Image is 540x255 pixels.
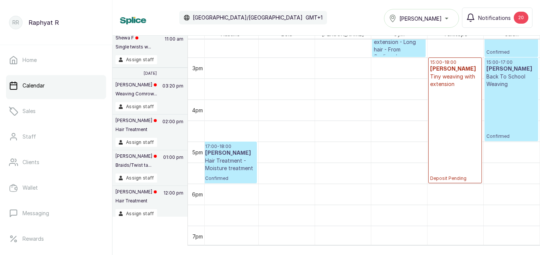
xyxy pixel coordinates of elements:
[486,59,537,65] p: 15:00 - 17:00
[163,35,184,55] p: 11:00 am
[430,59,480,65] p: 15:00 - 18:00
[205,157,255,172] p: Hair Treatment - Moisture treatment
[514,12,528,24] div: 20
[161,118,184,138] p: 02:00 pm
[28,18,59,27] p: Raphyat R
[478,14,511,22] span: Notifications
[115,198,157,204] p: Hair Treatment
[6,50,106,71] a: Home
[162,189,184,209] p: 12:00 pm
[6,75,106,96] a: Calendar
[22,82,45,89] p: Calendar
[115,127,157,133] p: Hair Treatment
[115,82,157,88] p: [PERSON_NAME]
[161,82,184,102] p: 03:20 pm
[430,65,480,73] h3: [PERSON_NAME]
[374,53,424,59] span: Confirmed
[115,44,151,50] p: Single twists w...
[486,73,537,88] p: Back To School Weaving
[205,175,255,181] span: Confirmed
[115,209,157,218] button: Assign staff
[430,73,480,88] p: Tiny weaving with extension
[399,15,442,23] span: [PERSON_NAME]
[190,190,204,198] div: 6pm
[115,174,157,183] button: Assign staff
[6,177,106,198] a: Wallet
[374,31,424,53] p: Cornrow without extension - Long hair - From
[22,133,36,140] p: Staff
[6,203,106,224] a: Messaging
[486,133,537,139] span: Confirmed
[22,158,39,166] p: Clients
[22,235,44,243] p: Rewards
[115,162,157,168] p: Braids/Twist ta...
[115,118,157,124] p: [PERSON_NAME]
[486,49,537,55] span: Confirmed
[22,107,36,115] p: Sales
[115,35,151,41] p: Shewa F
[115,91,157,97] p: Weaving Cornrow...
[430,175,480,181] span: Deposit Pending
[22,56,37,64] p: Home
[6,101,106,122] a: Sales
[12,19,19,26] p: RR
[6,152,106,173] a: Clients
[144,71,157,75] p: [DATE]
[115,55,157,64] button: Assign staff
[115,138,157,147] button: Assign staff
[22,184,38,192] p: Wallet
[115,189,157,195] p: [PERSON_NAME]
[384,9,459,28] button: [PERSON_NAME]
[190,106,204,114] div: 4pm
[22,210,49,217] p: Messaging
[205,143,255,149] p: 17:00 - 18:00
[162,153,184,174] p: 01:00 pm
[486,65,537,73] h3: [PERSON_NAME]
[6,126,106,147] a: Staff
[306,14,322,21] p: GMT+1
[462,8,532,28] button: Notifications20
[193,14,303,21] p: [GEOGRAPHIC_DATA]/[GEOGRAPHIC_DATA]
[115,102,157,111] button: Assign staff
[190,148,204,156] div: 5pm
[191,64,204,72] div: 3pm
[6,228,106,249] a: Rewards
[191,232,204,240] div: 7pm
[115,153,157,159] p: [PERSON_NAME]
[205,149,255,157] h3: [PERSON_NAME]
